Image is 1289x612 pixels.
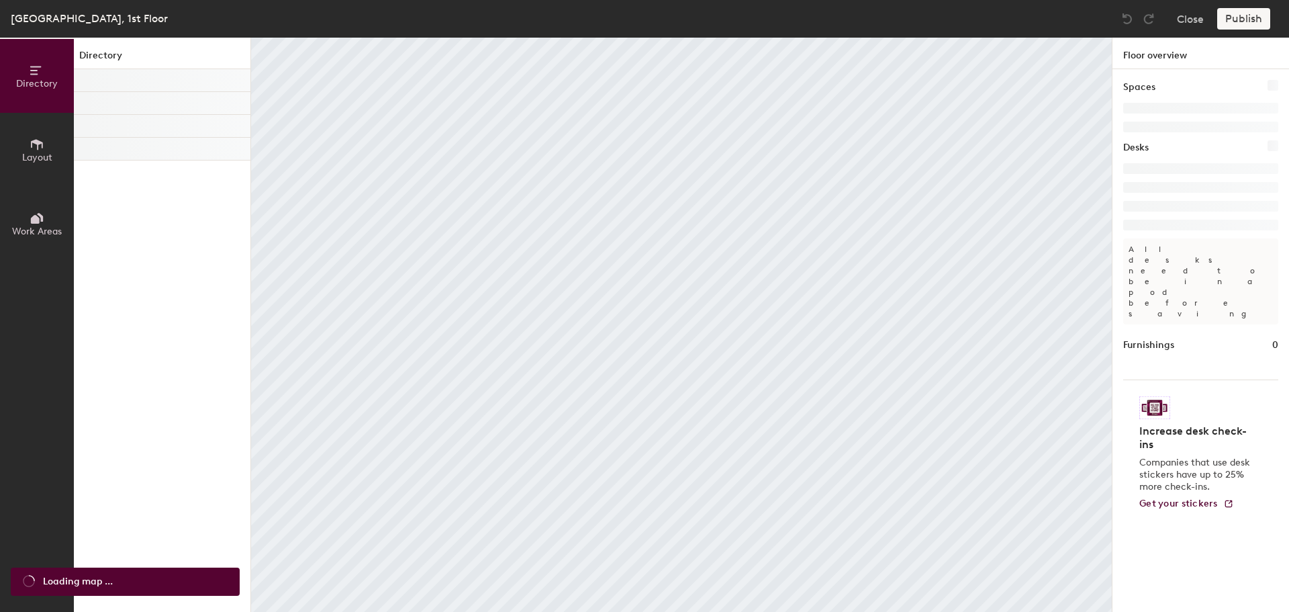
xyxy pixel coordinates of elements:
[1123,140,1149,155] h1: Desks
[22,152,52,163] span: Layout
[1123,80,1155,95] h1: Spaces
[1123,238,1278,324] p: All desks need to be in a pod before saving
[1139,498,1218,509] span: Get your stickers
[1177,8,1204,30] button: Close
[1139,396,1170,419] img: Sticker logo
[74,48,250,69] h1: Directory
[1120,12,1134,26] img: Undo
[1142,12,1155,26] img: Redo
[16,78,58,89] span: Directory
[43,574,113,589] span: Loading map ...
[12,226,62,237] span: Work Areas
[1139,425,1254,451] h4: Increase desk check-ins
[1272,338,1278,353] h1: 0
[251,38,1112,612] canvas: Map
[1139,457,1254,493] p: Companies that use desk stickers have up to 25% more check-ins.
[11,10,168,27] div: [GEOGRAPHIC_DATA], 1st Floor
[1112,38,1289,69] h1: Floor overview
[1123,338,1174,353] h1: Furnishings
[1139,498,1234,510] a: Get your stickers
